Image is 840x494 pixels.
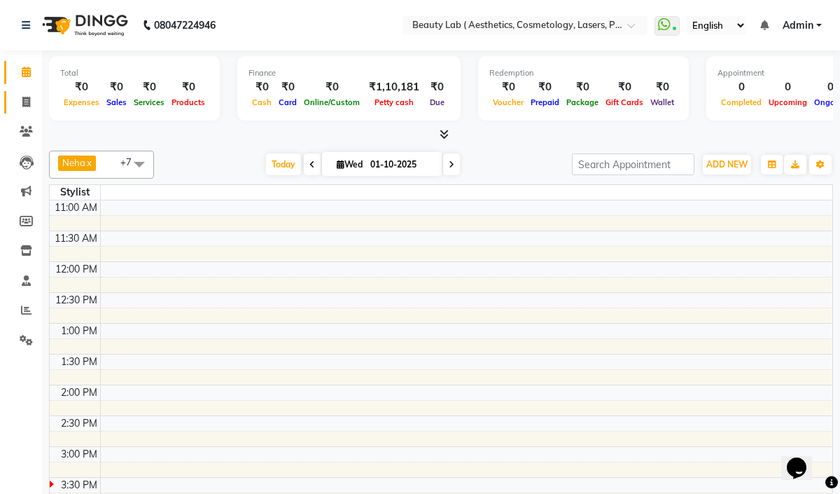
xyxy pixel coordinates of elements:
[130,97,168,107] span: Services
[781,438,826,480] iframe: chat widget
[60,79,103,95] div: ₹0
[527,79,563,95] div: ₹0
[371,97,417,107] span: Petty cash
[62,157,85,168] span: Neha
[168,97,209,107] span: Products
[58,447,100,462] div: 3:00 PM
[275,97,300,107] span: Card
[563,79,602,95] div: ₹0
[765,97,811,107] span: Upcoming
[425,79,449,95] div: ₹0
[300,79,363,95] div: ₹0
[120,156,142,167] span: +7
[489,67,678,79] div: Redemption
[275,79,300,95] div: ₹0
[168,79,209,95] div: ₹0
[647,97,678,107] span: Wallet
[103,79,130,95] div: ₹0
[60,97,103,107] span: Expenses
[333,159,366,170] span: Wed
[266,153,301,175] span: Today
[783,18,813,33] span: Admin
[36,6,132,45] img: logo
[489,97,527,107] span: Voucher
[58,416,100,431] div: 2:30 PM
[58,324,100,338] div: 1:00 PM
[52,293,100,308] div: 12:30 PM
[52,200,100,215] div: 11:00 AM
[765,79,811,95] div: 0
[426,97,448,107] span: Due
[489,79,527,95] div: ₹0
[647,79,678,95] div: ₹0
[706,159,748,170] span: ADD NEW
[85,157,92,168] a: x
[58,385,100,400] div: 2:00 PM
[703,155,751,174] button: ADD NEW
[717,97,765,107] span: Completed
[52,231,100,246] div: 11:30 AM
[572,153,694,175] input: Search Appointment
[300,97,363,107] span: Online/Custom
[563,97,602,107] span: Package
[527,97,563,107] span: Prepaid
[602,79,647,95] div: ₹0
[50,185,100,200] div: Stylist
[248,79,275,95] div: ₹0
[248,67,449,79] div: Finance
[130,79,168,95] div: ₹0
[717,79,765,95] div: 0
[58,355,100,369] div: 1:30 PM
[602,97,647,107] span: Gift Cards
[52,262,100,277] div: 12:00 PM
[248,97,275,107] span: Cash
[60,67,209,79] div: Total
[363,79,425,95] div: ₹1,10,181
[103,97,130,107] span: Sales
[58,478,100,493] div: 3:30 PM
[154,6,216,45] b: 08047224946
[366,154,436,175] input: 2025-10-01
